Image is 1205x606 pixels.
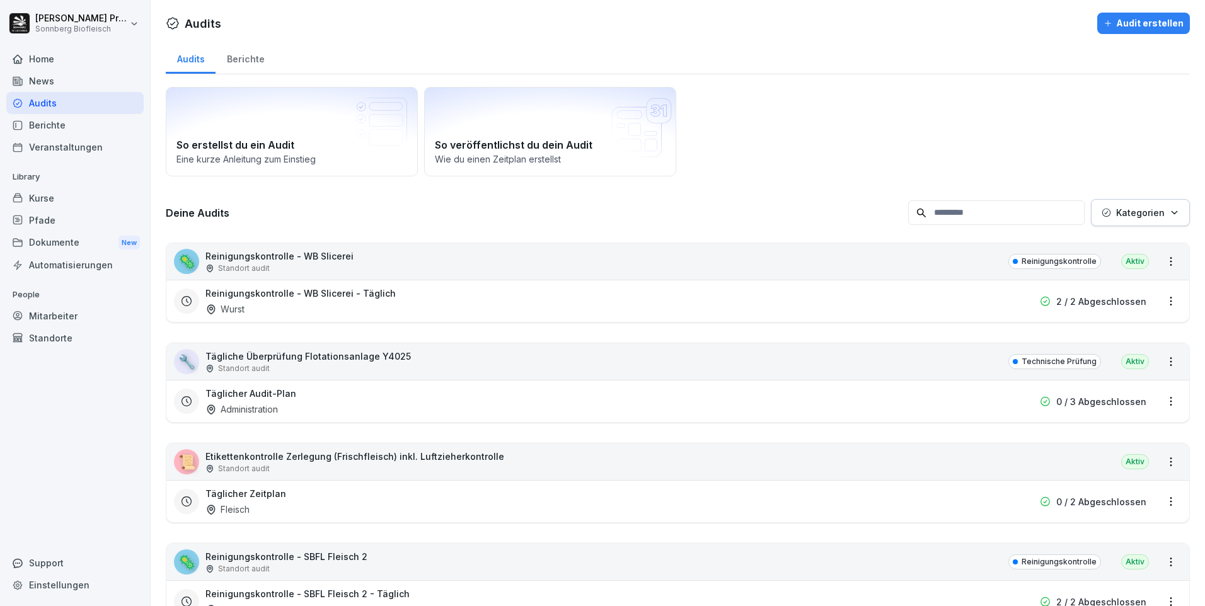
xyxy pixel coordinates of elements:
button: Kategorien [1091,199,1190,226]
div: Aktiv [1121,454,1149,469]
p: Library [6,167,144,187]
h3: Deine Audits [166,206,902,220]
a: Audits [6,92,144,114]
div: Wurst [205,302,245,316]
a: Pfade [6,209,144,231]
p: 2 / 2 Abgeschlossen [1056,295,1146,308]
div: Aktiv [1121,254,1149,269]
h2: So veröffentlichst du dein Audit [435,137,666,152]
div: Aktiv [1121,554,1149,569]
a: So erstellst du ein AuditEine kurze Anleitung zum Einstieg [166,87,418,176]
h3: Reinigungskontrolle - SBFL Fleisch 2 - Täglich [205,587,410,600]
p: Kategorien [1116,206,1165,219]
div: Aktiv [1121,354,1149,369]
p: Tägliche Überprüfung Flotationsanlage Y4025 [205,350,411,363]
a: Mitarbeiter [6,305,144,327]
p: Wie du einen Zeitplan erstellst [435,152,666,166]
p: Etikettenkontrolle Zerlegung (Frischfleisch) inkl. Luftzieherkontrolle [205,450,504,463]
a: DokumenteNew [6,231,144,254]
a: Berichte [216,42,275,74]
p: Reinigungskontrolle - WB Slicerei [205,249,354,263]
a: News [6,70,144,92]
p: Eine kurze Anleitung zum Einstieg [176,152,407,166]
a: Kurse [6,187,144,209]
p: Reinigungskontrolle - SBFL Fleisch 2 [205,550,367,563]
h2: So erstellst du ein Audit [176,137,407,152]
p: Standort audit [218,463,270,474]
h3: Täglicher Audit-Plan [205,387,296,400]
a: Automatisierungen [6,254,144,276]
div: Fleisch [205,503,250,516]
div: 🦠 [174,549,199,575]
div: Dokumente [6,231,144,254]
h3: Reinigungskontrolle - WB Slicerei - Täglich [205,287,396,300]
div: Audit erstellen [1104,16,1184,30]
div: 🦠 [174,249,199,274]
p: 0 / 2 Abgeschlossen [1056,495,1146,508]
div: 📜 [174,449,199,474]
p: Reinigungskontrolle [1022,556,1097,568]
div: Support [6,552,144,574]
p: Standort audit [218,263,270,274]
a: Standorte [6,327,144,349]
a: Audits [166,42,216,74]
div: 🔧 [174,349,199,374]
a: So veröffentlichst du dein AuditWie du einen Zeitplan erstellst [424,87,676,176]
a: Home [6,48,144,70]
h1: Audits [185,15,221,32]
p: Sonnberg Biofleisch [35,25,127,33]
h3: Täglicher Zeitplan [205,487,286,500]
div: New [118,236,140,250]
a: Veranstaltungen [6,136,144,158]
p: People [6,285,144,305]
p: 0 / 3 Abgeschlossen [1056,395,1146,408]
p: [PERSON_NAME] Preßlauer [35,13,127,24]
p: Reinigungskontrolle [1022,256,1097,267]
p: Technische Prüfung [1022,356,1097,367]
a: Berichte [6,114,144,136]
button: Audit erstellen [1097,13,1190,34]
p: Standort audit [218,563,270,575]
p: Standort audit [218,363,270,374]
div: Administration [205,403,278,416]
a: Einstellungen [6,574,144,596]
